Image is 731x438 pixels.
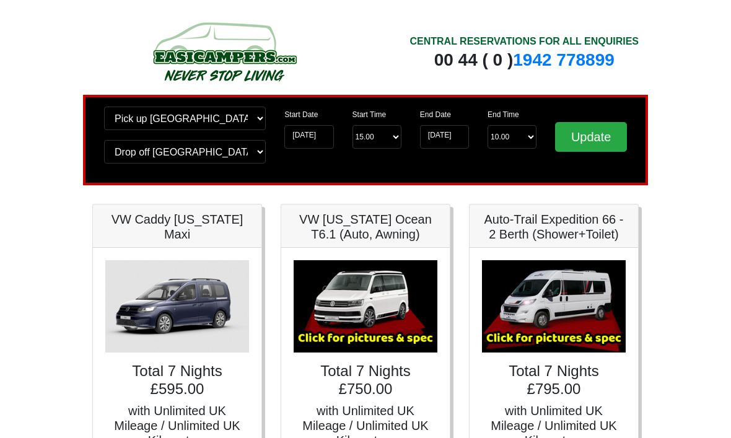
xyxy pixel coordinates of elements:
[513,50,615,69] a: 1942 778899
[105,260,249,353] img: VW Caddy California Maxi
[420,125,469,149] input: Return Date
[284,109,318,120] label: Start Date
[294,260,437,353] img: VW California Ocean T6.1 (Auto, Awning)
[409,49,639,71] div: 00 44 ( 0 )
[284,125,333,149] input: Start Date
[294,362,437,398] h4: Total 7 Nights £750.00
[488,109,519,120] label: End Time
[482,362,626,398] h4: Total 7 Nights £795.00
[352,109,387,120] label: Start Time
[105,212,249,242] h5: VW Caddy [US_STATE] Maxi
[294,212,437,242] h5: VW [US_STATE] Ocean T6.1 (Auto, Awning)
[107,17,342,85] img: campers-checkout-logo.png
[482,260,626,353] img: Auto-Trail Expedition 66 - 2 Berth (Shower+Toilet)
[420,109,451,120] label: End Date
[409,34,639,49] div: CENTRAL RESERVATIONS FOR ALL ENQUIRIES
[482,212,626,242] h5: Auto-Trail Expedition 66 - 2 Berth (Shower+Toilet)
[105,362,249,398] h4: Total 7 Nights £595.00
[555,122,627,152] input: Update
